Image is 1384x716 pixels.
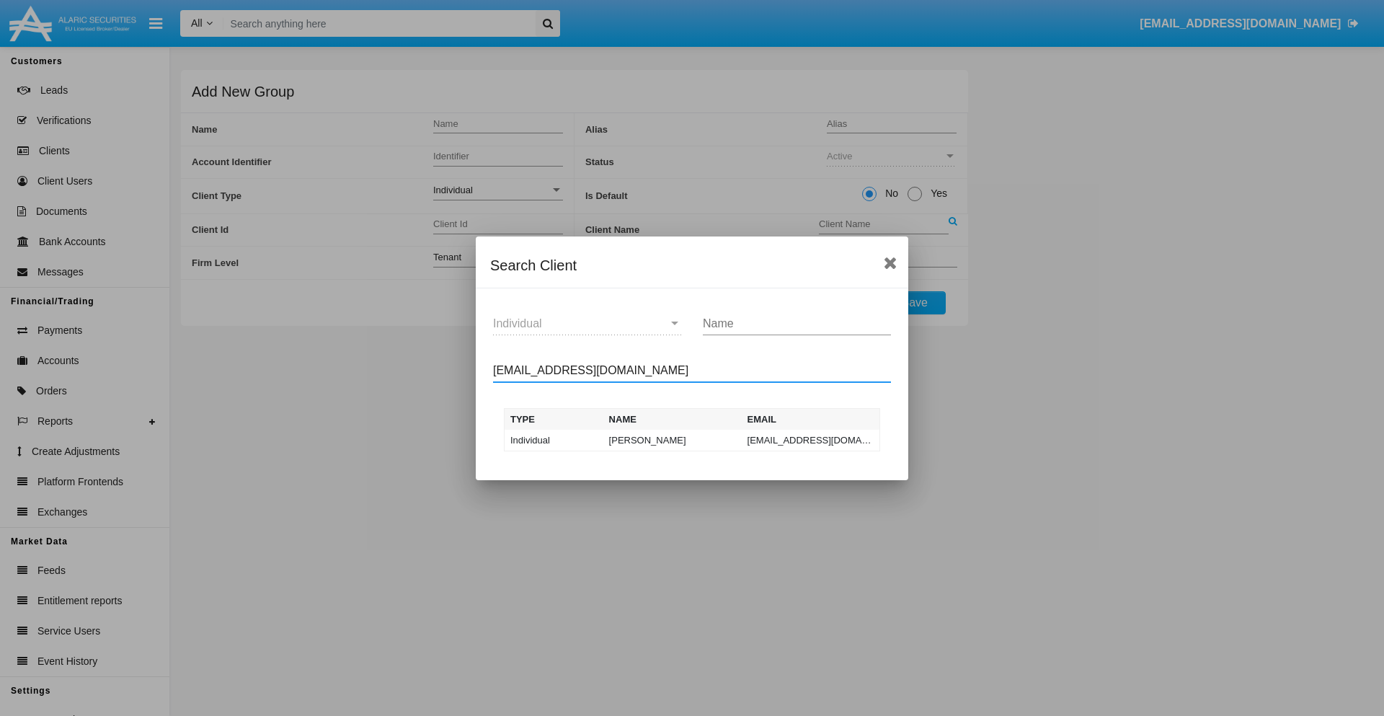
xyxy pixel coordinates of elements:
div: Search Client [490,254,894,277]
span: Individual [493,317,542,330]
td: Individual [505,430,603,451]
th: Name [603,408,742,430]
td: [PERSON_NAME] [603,430,742,451]
th: Type [505,408,603,430]
td: [EMAIL_ADDRESS][DOMAIN_NAME] [742,430,880,451]
th: Email [742,408,880,430]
